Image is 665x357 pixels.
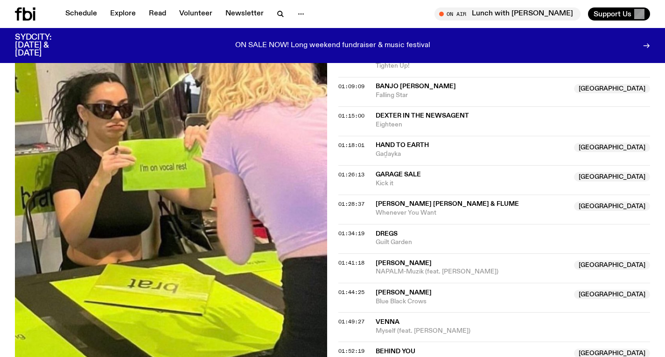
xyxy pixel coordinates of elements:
[143,7,172,21] a: Read
[338,84,364,89] button: 01:09:09
[574,290,650,299] span: [GEOGRAPHIC_DATA]
[105,7,141,21] a: Explore
[376,238,651,247] span: Guilt Garden
[376,260,432,266] span: [PERSON_NAME]
[338,260,364,266] button: 01:41:18
[15,34,75,57] h3: SYDCITY: [DATE] & [DATE]
[376,112,469,119] span: dexter in the newsagent
[338,318,364,325] span: 01:49:27
[338,349,364,354] button: 01:52:19
[376,201,519,207] span: [PERSON_NAME] [PERSON_NAME] & Flume
[60,7,103,21] a: Schedule
[574,260,650,270] span: [GEOGRAPHIC_DATA]
[338,230,364,237] span: 01:34:19
[376,91,569,100] span: Falling Star
[338,259,364,266] span: 01:41:18
[574,84,650,93] span: [GEOGRAPHIC_DATA]
[174,7,218,21] a: Volunteer
[338,202,364,207] button: 01:28:37
[594,10,631,18] span: Support Us
[574,202,650,211] span: [GEOGRAPHIC_DATA]
[338,288,364,296] span: 01:44:25
[376,319,399,325] span: Venna
[376,209,569,217] span: Whenever You Want
[338,143,364,148] button: 01:18:01
[376,171,421,178] span: Garage Sale
[574,172,650,182] span: [GEOGRAPHIC_DATA]
[220,7,269,21] a: Newsletter
[338,141,364,149] span: 01:18:01
[376,150,569,159] span: Gaḏayka
[588,7,650,21] button: Support Us
[376,289,432,296] span: [PERSON_NAME]
[376,267,569,276] span: NAPALM-Muzik (feat. [PERSON_NAME])
[376,62,651,70] span: Tighten Up!
[338,113,364,119] button: 01:15:00
[376,297,569,306] span: Blue Black Crows
[338,347,364,355] span: 01:52:19
[338,319,364,324] button: 01:49:27
[434,7,581,21] button: On AirLunch with [PERSON_NAME]
[376,348,415,355] span: Behind You
[338,290,364,295] button: 01:44:25
[338,83,364,90] span: 01:09:09
[376,120,651,129] span: Eighteen
[235,42,430,50] p: ON SALE NOW! Long weekend fundraiser & music festival
[338,112,364,119] span: 01:15:00
[338,171,364,178] span: 01:26:13
[338,231,364,236] button: 01:34:19
[376,179,569,188] span: Kick it
[574,143,650,152] span: [GEOGRAPHIC_DATA]
[376,231,398,237] span: Dregs
[376,327,651,336] span: Myself (feat. [PERSON_NAME])
[338,172,364,177] button: 01:26:13
[376,142,429,148] span: Hand To Earth
[338,200,364,208] span: 01:28:37
[376,83,456,90] span: Banjo [PERSON_NAME]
